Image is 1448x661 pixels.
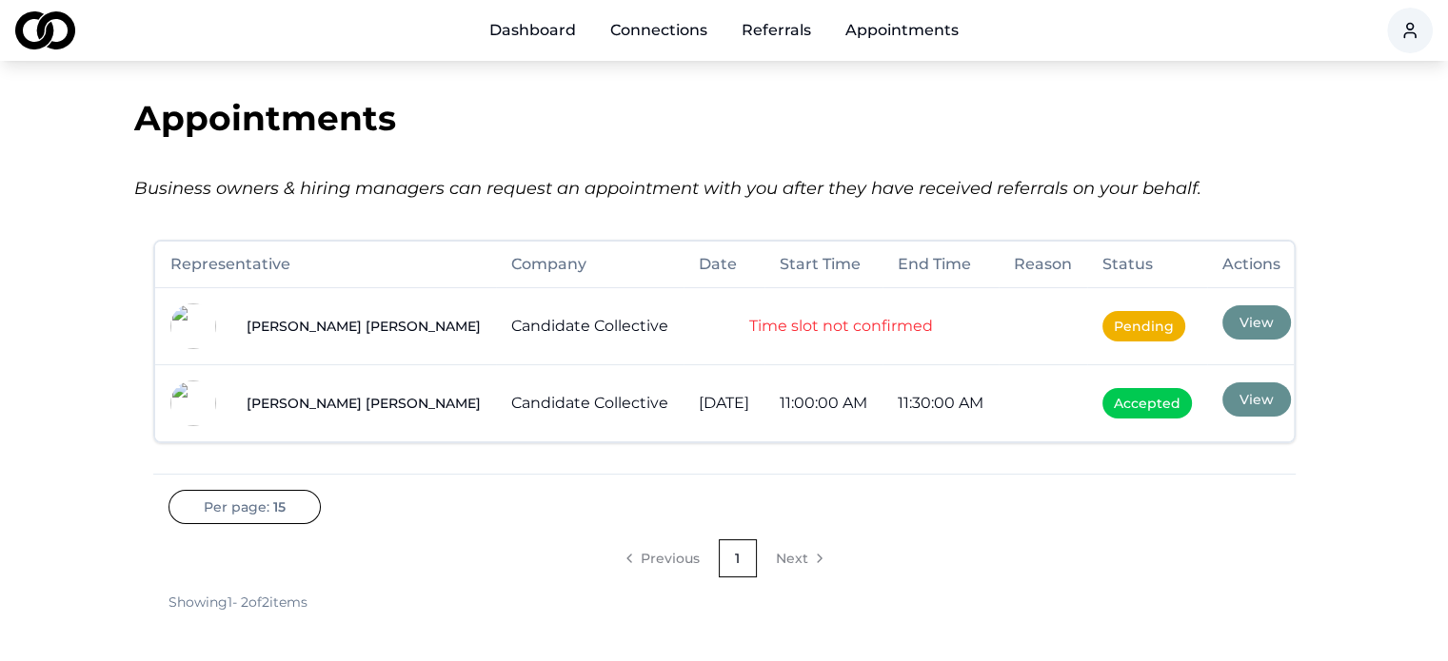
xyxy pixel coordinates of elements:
[169,593,307,612] div: Showing 1 - 2 of 2 items
[1102,388,1192,418] span: Accepted
[169,490,321,524] button: Per page:15
[764,242,883,287] th: Start Time
[474,11,591,49] a: Dashboard
[764,364,883,441] td: 11:00:00 AM
[883,242,999,287] th: End Time
[1087,242,1207,287] th: Status
[247,394,481,413] a: [PERSON_NAME] [PERSON_NAME]
[1222,382,1291,417] button: View
[15,11,75,49] img: logo
[169,539,1280,577] nav: pagination
[830,11,974,49] a: Appointments
[999,242,1087,287] th: Reason
[511,394,668,412] a: Candidate Collective
[170,303,216,349] img: ea71d155-4f7f-4164-aa94-92297cd61d19-Black%20logo-profile_picture.png
[684,242,764,287] th: Date
[155,242,496,287] th: Representative
[273,497,286,516] span: 15
[883,364,999,441] td: 11:30:00 AM
[134,175,1315,202] div: Business owners & hiring managers can request an appointment with you after they have received re...
[1207,242,1314,287] th: Actions
[1102,311,1185,341] span: Pending
[1222,305,1291,340] button: View
[719,539,757,577] a: 1
[496,242,684,287] th: Company
[684,287,999,364] td: Time slot not confirmed
[134,99,1315,137] div: Appointments
[511,317,668,335] a: Candidate Collective
[474,11,974,49] nav: Main
[595,11,723,49] a: Connections
[684,364,764,441] td: [DATE]
[726,11,826,49] a: Referrals
[247,317,481,336] a: [PERSON_NAME] [PERSON_NAME]
[170,380,216,426] img: ea71d155-4f7f-4164-aa94-92297cd61d19-Black%20logo-profile_picture.png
